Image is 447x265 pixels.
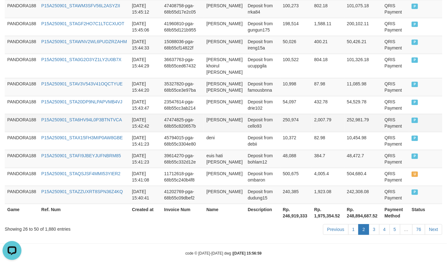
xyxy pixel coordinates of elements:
[280,18,312,36] td: 198,514
[5,204,39,222] th: Game
[41,99,122,104] a: P15A250901_STA20DP9NLPAPVMB4VJ
[129,186,162,204] td: [DATE] 15:40:41
[5,186,39,204] td: PANDORA188
[5,132,39,150] td: PANDORA188
[412,189,418,195] span: PAID
[344,186,382,204] td: 242,308.08
[245,186,280,204] td: Deposit from dudung15
[382,36,409,54] td: QRIS Payment
[312,204,344,222] th: Rp. 1,975,354.52
[280,204,312,222] th: Rp. 246,919,333
[5,54,39,78] td: PANDORA188
[41,21,124,26] a: P15A250901_STAGF2HO7C1LTCCXUOT
[129,18,162,36] td: [DATE] 15:45:06
[162,78,204,96] td: 35327820-pga-68b55ce3e97ba
[245,132,280,150] td: Deposit from debii
[129,78,162,96] td: [DATE] 15:44:20
[312,78,344,96] td: 87.98
[162,186,204,204] td: 41202769-pga-68b55c09dbef2
[312,18,344,36] td: 1,588.11
[409,204,442,222] th: Status
[412,224,426,235] a: 76
[312,132,344,150] td: 82.98
[280,96,312,114] td: 54,097
[412,153,418,159] span: PAID
[162,54,204,78] td: 36637763-pga-68b55ced67432
[382,132,409,150] td: QRIS Payment
[412,171,418,177] span: UNPAID
[204,204,245,222] th: Name
[344,36,382,54] td: 50,426.21
[280,54,312,78] td: 100,522
[39,204,130,222] th: Ref. Num
[280,150,312,168] td: 48,088
[344,78,382,96] td: 11,085.98
[5,78,39,96] td: PANDORA188
[382,96,409,114] td: QRIS Payment
[312,96,344,114] td: 432.78
[5,223,181,232] div: Showing 26 to 50 of 1,880 entries
[412,118,418,123] span: PAID
[280,132,312,150] td: 10,372
[41,117,122,122] a: P15A250901_STA6HV94L0P3BTNTVCA
[204,132,245,150] td: deni
[204,168,245,186] td: [PERSON_NAME]
[369,224,379,235] a: 3
[3,3,21,21] button: Open LiveChat chat widget
[204,78,245,96] td: [PERSON_NAME] [PERSON_NAME]
[129,150,162,168] td: [DATE] 15:41:23
[204,114,245,132] td: [PERSON_NAME]
[245,150,280,168] td: Deposit from bohlam12
[204,18,245,36] td: [PERSON_NAME]
[41,153,121,158] a: P15A250901_STAFI9JBEYJUFNBRM85
[5,114,39,132] td: PANDORA188
[382,186,409,204] td: QRIS Payment
[280,78,312,96] td: 10,998
[162,150,204,168] td: 39614270-pga-68b55c332d12e
[245,36,280,54] td: Deposit from ireng15a
[382,168,409,186] td: QRIS Payment
[233,251,262,256] strong: [DATE] 15:56:59
[344,114,382,132] td: 252,981.79
[412,57,418,63] span: PAID
[129,168,162,186] td: [DATE] 15:41:08
[344,132,382,150] td: 10,454.98
[5,150,39,168] td: PANDORA188
[162,96,204,114] td: 23547614-pga-68b55cc3ab214
[162,168,204,186] td: 11712618-pga-68b55c240b4f8
[312,36,344,54] td: 400.21
[400,224,413,235] a: …
[162,18,204,36] td: 41960810-pga-68b55d121b955
[204,186,245,204] td: [PERSON_NAME]
[245,54,280,78] td: Deposit from ucuppgila
[129,132,162,150] td: [DATE] 15:41:23
[344,150,382,168] td: 48,472.7
[204,150,245,168] td: euis hati [PERSON_NAME]
[382,54,409,78] td: QRIS Payment
[344,18,382,36] td: 200,102.11
[129,114,162,132] td: [DATE] 15:42:42
[41,81,123,86] a: P15A250901_STAV3V543V41OQCTYUE
[344,168,382,186] td: 504,680.4
[204,54,245,78] td: [PERSON_NAME] khoirul [PERSON_NAME]
[204,96,245,114] td: [PERSON_NAME]
[312,168,344,186] td: 4,005.4
[5,96,39,114] td: PANDORA188
[245,78,280,96] td: Deposit from famousbnna
[162,204,204,222] th: Invoice Num
[312,186,344,204] td: 1,923.08
[412,39,418,45] span: PAID
[41,189,123,194] a: P15A250901_STAZZUXRT8SPN36Z4KQ
[382,78,409,96] td: QRIS Payment
[5,36,39,54] td: PANDORA188
[5,18,39,36] td: PANDORA188
[344,96,382,114] td: 54,529.78
[162,132,204,150] td: 45794015-pga-68b55c3304e80
[185,251,262,256] small: code © [DATE]-[DATE] dwg |
[412,135,418,141] span: PAID
[162,36,204,54] td: 15088036-pga-68b55cf14822f
[412,100,418,105] span: PAID
[129,96,162,114] td: [DATE] 15:43:47
[129,204,162,222] th: Created at
[245,18,280,36] td: Deposit from gungun175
